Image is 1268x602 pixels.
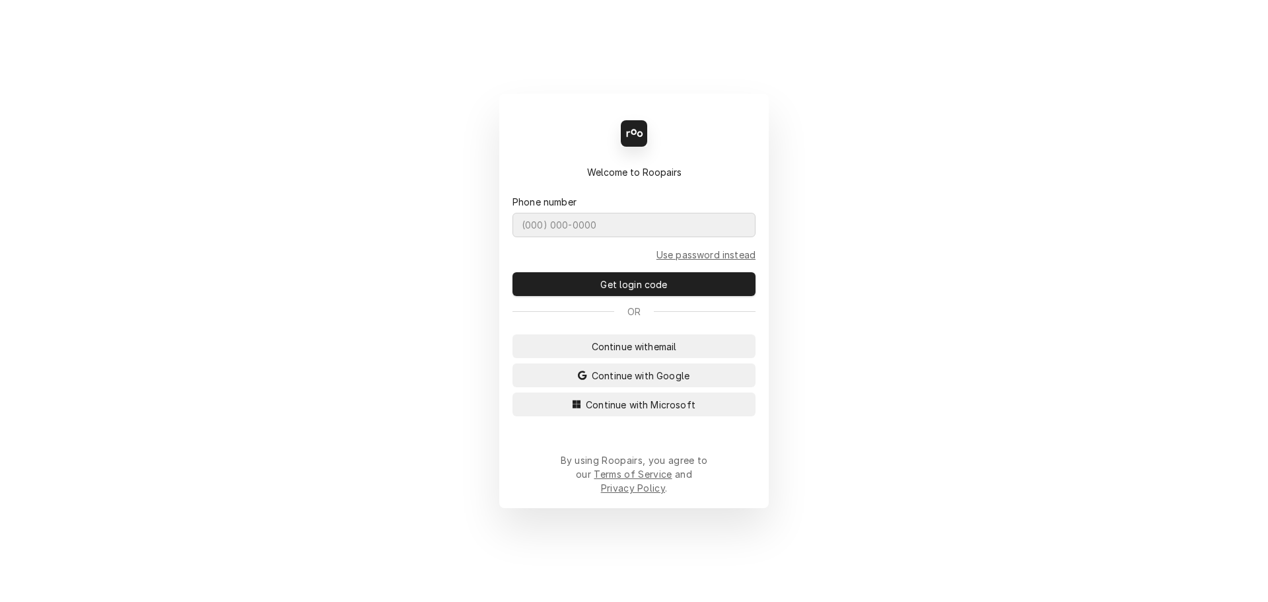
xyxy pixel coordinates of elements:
a: Go to Phone and password form [656,248,756,262]
label: Phone number [512,195,577,209]
span: Get login code [598,278,670,291]
span: Continue with email [589,340,680,354]
div: Welcome to Roopairs [512,165,756,179]
div: By using Roopairs, you agree to our and . [560,453,708,495]
a: Terms of Service [594,469,672,480]
div: Or [512,305,756,319]
button: Continue with Google [512,363,756,387]
span: Continue with Microsoft [583,398,698,412]
button: Continue withemail [512,334,756,358]
a: Privacy Policy [601,482,665,494]
input: (000) 000-0000 [512,213,756,237]
button: Get login code [512,272,756,296]
span: Continue with Google [589,369,692,383]
button: Continue with Microsoft [512,393,756,416]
